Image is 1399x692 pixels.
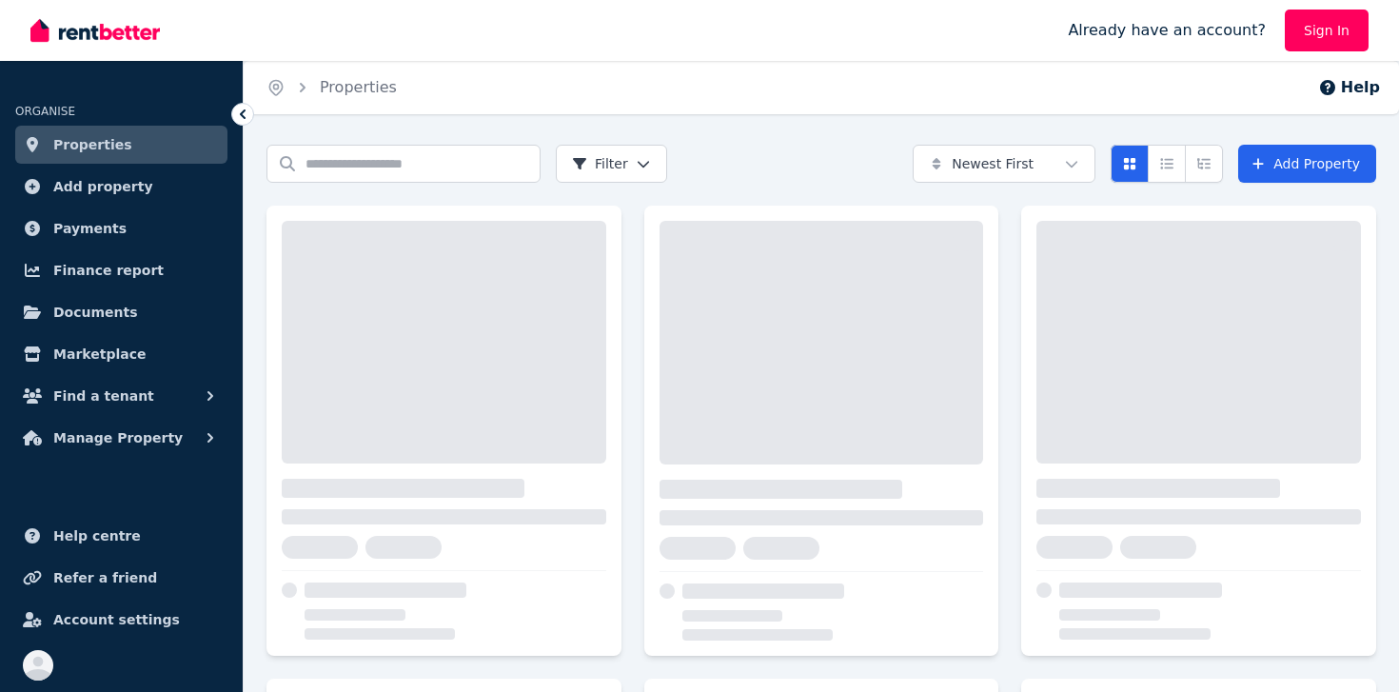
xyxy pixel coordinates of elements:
a: Properties [320,78,397,96]
button: Newest First [913,145,1095,183]
span: Manage Property [53,426,183,449]
img: RentBetter [30,16,160,45]
span: Finance report [53,259,164,282]
span: Account settings [53,608,180,631]
a: Sign In [1285,10,1369,51]
span: ORGANISE [15,105,75,118]
span: Help centre [53,524,141,547]
a: Refer a friend [15,559,227,597]
span: Documents [53,301,138,324]
span: Already have an account? [1068,19,1266,42]
div: View options [1111,145,1223,183]
a: Documents [15,293,227,331]
span: Payments [53,217,127,240]
span: Add property [53,175,153,198]
span: Find a tenant [53,385,154,407]
span: Refer a friend [53,566,157,589]
a: Payments [15,209,227,247]
button: Expanded list view [1185,145,1223,183]
button: Card view [1111,145,1149,183]
a: Finance report [15,251,227,289]
nav: Breadcrumb [244,61,420,114]
a: Account settings [15,601,227,639]
a: Properties [15,126,227,164]
button: Filter [556,145,667,183]
button: Manage Property [15,419,227,457]
a: Add Property [1238,145,1376,183]
button: Compact list view [1148,145,1186,183]
span: Marketplace [53,343,146,366]
a: Marketplace [15,335,227,373]
button: Find a tenant [15,377,227,415]
span: Filter [572,154,628,173]
a: Add property [15,168,227,206]
span: Properties [53,133,132,156]
button: Help [1318,76,1380,99]
span: Newest First [952,154,1034,173]
a: Help centre [15,517,227,555]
